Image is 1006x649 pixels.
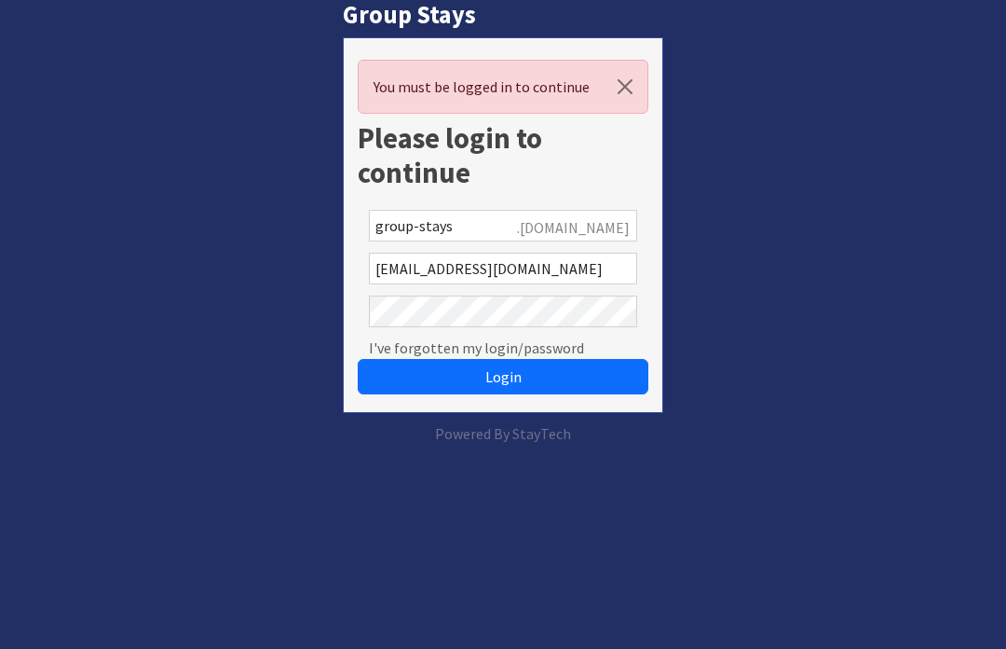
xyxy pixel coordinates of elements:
span: Login [485,367,522,386]
p: Powered By StayTech [343,422,663,445]
button: Login [358,359,648,394]
div: You must be logged in to continue [358,60,648,114]
a: I've forgotten my login/password [369,337,584,359]
h1: Please login to continue [358,121,648,190]
span: .[DOMAIN_NAME] [517,216,630,239]
input: Account Reference [369,210,637,242]
input: Email [369,253,637,284]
